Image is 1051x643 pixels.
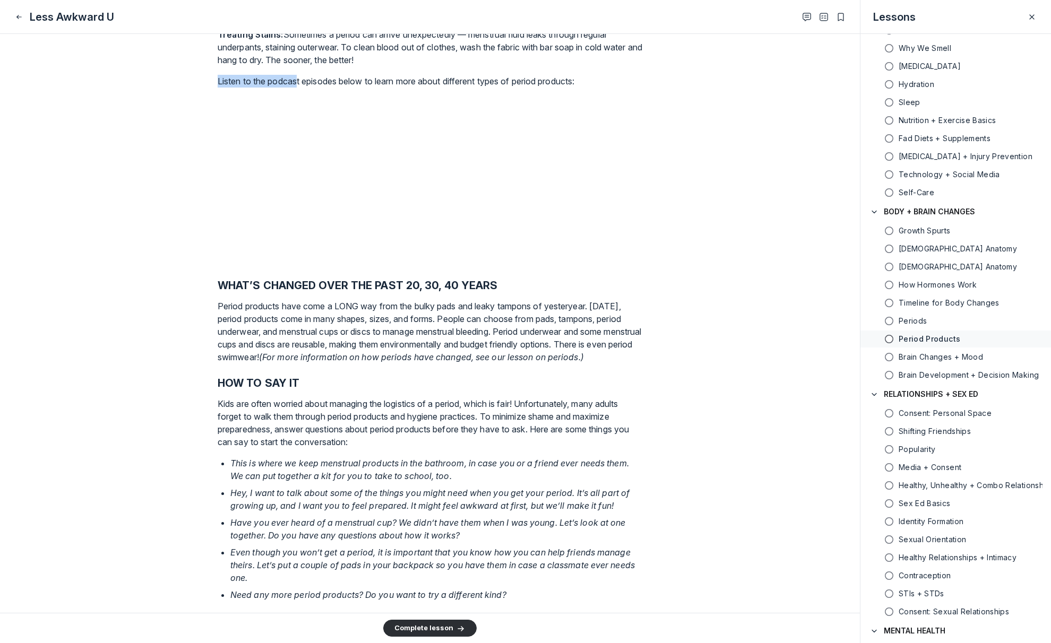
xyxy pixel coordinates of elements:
span: Male Anatomy [899,262,1017,272]
h5: [MEDICAL_DATA] + Injury Prevention [899,151,1032,162]
h3: Lessons [873,10,916,24]
h5: Identity Formation [899,516,963,527]
a: Healthy Relationships + Intimacy [860,549,1051,566]
a: Growth Spurts [860,222,1051,239]
h5: Timeline for Body Changes [899,298,1000,308]
span: Female Anatomy [899,244,1017,254]
span: Consent: Personal Space [899,408,992,419]
a: Shifting Friendships [860,423,1051,440]
h5: Brain Development + Decision Making [899,370,1039,380]
em: Even though you won’t get a period, it is important that you know how you can help friends manage... [230,547,637,583]
a: Sleep [860,94,1051,111]
a: Identity Formation [860,513,1051,530]
a: Sexual Orientation [860,531,1051,548]
a: Nutrition + Exercise Basics [860,112,1051,129]
h5: Periods [899,316,927,326]
em: Hey, I want to talk about some of the things you might need when you get your period. It’s all pa... [230,488,632,511]
h4: BODY + BRAIN CHANGES [884,206,975,217]
h5: [DEMOGRAPHIC_DATA] Anatomy [899,262,1017,272]
h5: Nutrition + Exercise Basics [899,115,996,126]
a: Period Products [860,331,1051,347]
h5: Why We Smell [899,43,951,54]
a: Fad Diets + Supplements [860,130,1051,147]
a: Periods [860,312,1051,329]
strong: WHAT’S CHANGED OVER THE PAST 20, 30, 40 YEARS [218,279,498,292]
button: Close Comments [800,11,813,23]
h5: Sex Ed Basics [899,498,951,509]
p: Kids are often worried about managing the logistics of a period, which is fair! Unfortunately, ma... [218,397,642,448]
span: Contraception [899,570,951,581]
span: Hydration [899,79,934,90]
h5: How Hormones Work [899,280,977,290]
h5: Shifting Friendships [899,426,971,437]
button: Open Table of contents [817,11,830,23]
p: Listen to the podcast episodes below to learn more about different types of period products: [218,75,642,88]
h5: Consent: Sexual Relationships [899,606,1009,617]
a: Why We Smell [860,40,1051,57]
h5: STIs + STDs [899,588,944,599]
strong: HOW TO SAY IT [218,377,299,389]
h5: [DEMOGRAPHIC_DATA] Anatomy [899,244,1017,254]
h5: Healthy Relationships + Intimacy [899,552,1016,563]
em: Have you ever heard of a menstrual cup? We didn’t have them when I was young. Let’s look at one t... [230,517,628,541]
h5: Technology + Social Media [899,169,1000,180]
a: Technology + Social Media [860,166,1051,183]
strong: Treating Stains: [218,29,283,40]
p: Sometimes a period can arrive unexpectedly — menstrual fluid leaks through regular underpants, st... [218,28,642,66]
h5: Fad Diets + Supplements [899,133,990,144]
a: Consent: Sexual Relationships [860,603,1051,620]
a: STIs + STDs [860,585,1051,602]
h5: Sexual Orientation [899,534,966,545]
em: (For more information on how periods have changed, see our lesson on periods.) [259,352,584,362]
h5: Popularity [899,444,936,455]
a: Brain Development + Decision Making [860,367,1051,384]
h5: Media + Consent [899,462,961,473]
h5: Sleep [899,97,920,108]
a: [DEMOGRAPHIC_DATA] Anatomy [860,258,1051,275]
p: Period products have come a LONG way from the bulky pads and leaky tampons of yesteryear. [DATE],... [218,300,642,363]
button: Close [13,11,25,23]
a: How Hormones Work [860,276,1051,293]
a: Hydration [860,76,1051,93]
button: BODY + BRAIN CHANGES [860,201,1051,222]
a: Contraception [860,567,1051,584]
a: Sex Ed Basics [860,495,1051,512]
button: Complete lesson [383,620,477,637]
a: Consent: Personal Space [860,405,1051,422]
h5: Period Products [899,334,960,344]
a: Popularity [860,441,1051,458]
a: [MEDICAL_DATA] [860,58,1051,75]
a: Media + Consent [860,459,1051,476]
button: MENTAL HEALTH [860,620,1051,641]
h5: Brain Changes + Mood [899,352,983,362]
a: Brain Changes + Mood [860,349,1051,366]
a: [MEDICAL_DATA] + Injury Prevention [860,148,1051,165]
button: Bookmarks [834,11,847,23]
em: Need any more period products? Do you want to try a different kind? [230,589,506,600]
h5: Growth Spurts [899,225,951,236]
h5: Self-Care [899,187,934,198]
a: [DEMOGRAPHIC_DATA] Anatomy [860,240,1051,257]
span: Concussion + Injury Prevention [899,151,1032,162]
